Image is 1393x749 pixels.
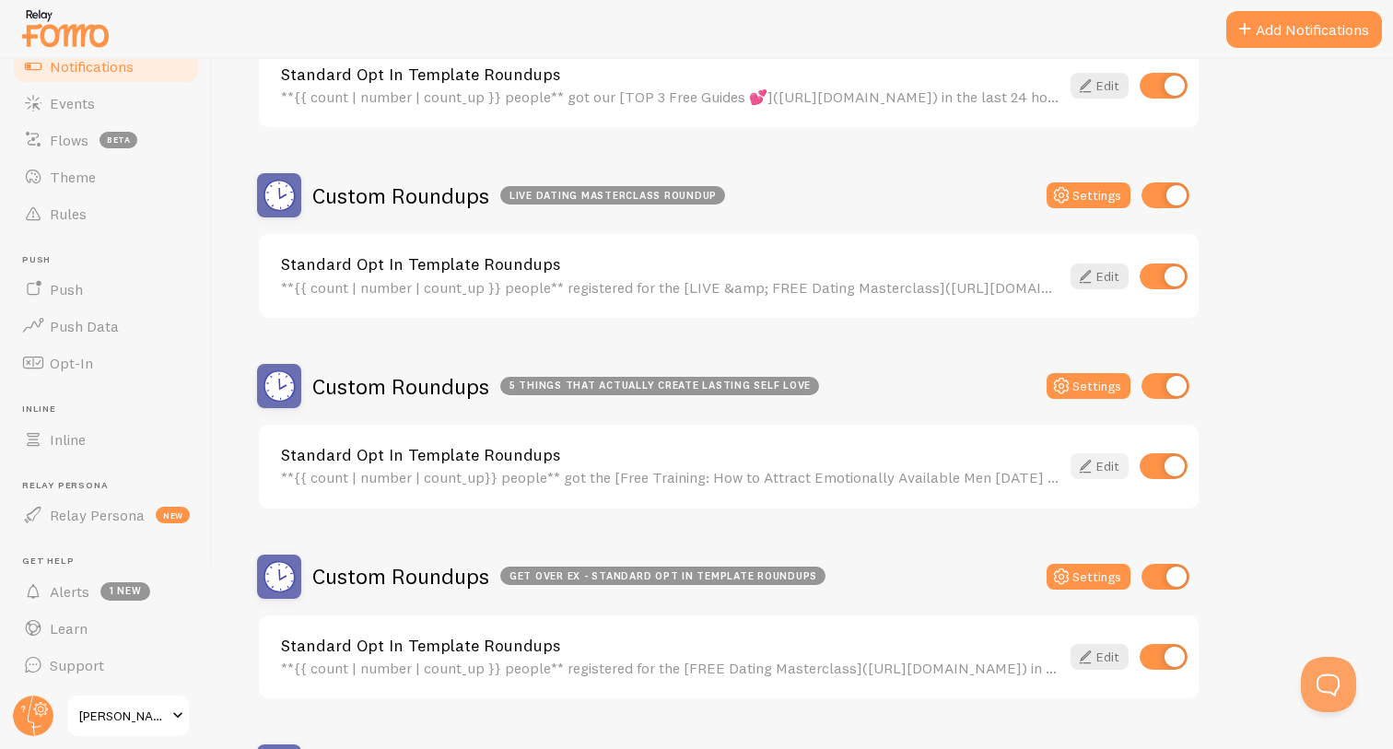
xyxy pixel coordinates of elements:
[156,507,190,523] span: new
[50,582,89,601] span: Alerts
[11,271,201,308] a: Push
[79,705,167,727] span: [PERSON_NAME] Sites
[281,638,1059,654] a: Standard Opt In Template Roundups
[11,158,201,195] a: Theme
[281,256,1059,273] a: Standard Opt In Template Roundups
[257,173,301,217] img: Custom Roundups
[50,619,88,638] span: Learn
[257,555,301,599] img: Custom Roundups
[50,57,134,76] span: Notifications
[50,656,104,674] span: Support
[281,66,1059,83] a: Standard Opt In Template Roundups
[66,694,191,738] a: [PERSON_NAME] Sites
[11,610,201,647] a: Learn
[50,131,88,149] span: Flows
[50,205,87,223] span: Rules
[11,195,201,232] a: Rules
[281,469,1059,486] div: **{{ count | number | count_up}} people** got the [Free Training: How to Attract Emotionally Avai...
[11,48,201,85] a: Notifications
[22,480,201,492] span: Relay Persona
[11,421,201,458] a: Inline
[312,562,825,591] h2: Custom Roundups
[50,430,86,449] span: Inline
[1047,182,1130,208] button: Settings
[11,85,201,122] a: Events
[11,647,201,684] a: Support
[281,447,1059,463] a: Standard Opt In Template Roundups
[312,372,819,401] h2: Custom Roundups
[11,122,201,158] a: Flows beta
[1071,73,1129,99] a: Edit
[1301,657,1356,712] iframe: Help Scout Beacon - Open
[19,5,111,52] img: fomo-relay-logo-orange.svg
[22,556,201,568] span: Get Help
[1047,564,1130,590] button: Settings
[281,279,1059,296] div: **{{ count | number | count_up }} people** registered for the [LIVE &amp; FREE Dating Masterclass...
[11,345,201,381] a: Opt-In
[11,308,201,345] a: Push Data
[500,377,819,395] div: 5 Things That Actually Create Lasting Self Love
[100,582,150,601] span: 1 new
[500,567,825,585] div: Get Over Ex - Standard Opt In Template roundups
[99,132,137,148] span: beta
[50,506,145,524] span: Relay Persona
[50,94,95,112] span: Events
[50,354,93,372] span: Opt-In
[257,364,301,408] img: Custom Roundups
[281,660,1059,676] div: **{{ count | number | count_up }} people** registered for the [FREE Dating Masterclass]([URL][DOM...
[50,168,96,186] span: Theme
[22,254,201,266] span: Push
[11,573,201,610] a: Alerts 1 new
[1071,263,1129,289] a: Edit
[50,317,119,335] span: Push Data
[281,88,1059,105] div: **{{ count | number | count_up }} people** got our [TOP 3 Free Guides 💕]([URL][DOMAIN_NAME]) in t...
[11,497,201,533] a: Relay Persona new
[500,186,725,205] div: LIVE DATING MASTERCLASS ROUNDUP
[1047,373,1130,399] button: Settings
[1071,644,1129,670] a: Edit
[50,280,83,298] span: Push
[1071,453,1129,479] a: Edit
[22,404,201,415] span: Inline
[312,181,725,210] h2: Custom Roundups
